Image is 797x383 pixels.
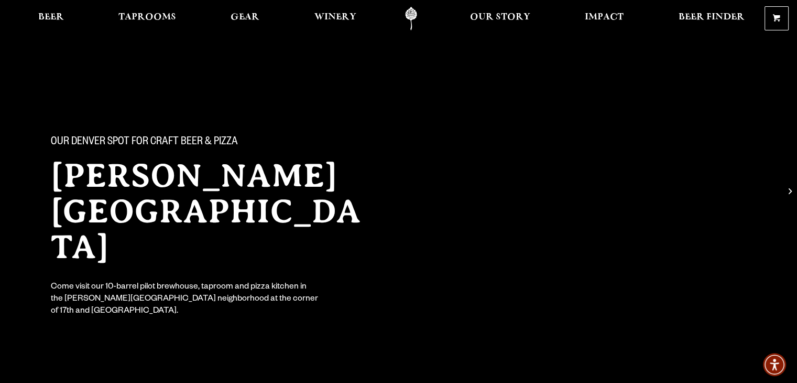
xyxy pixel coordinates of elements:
div: Accessibility Menu [763,353,786,376]
span: Impact [585,13,624,22]
a: Taprooms [112,7,183,30]
span: Winery [314,13,356,22]
span: Gear [231,13,259,22]
a: Beer Finder [671,7,751,30]
a: Odell Home [391,7,431,30]
a: Impact [578,7,630,30]
span: Taprooms [118,13,176,22]
a: Winery [308,7,363,30]
div: Come visit our 10-barrel pilot brewhouse, taproom and pizza kitchen in the [PERSON_NAME][GEOGRAPH... [51,282,319,318]
span: Our Denver spot for craft beer & pizza [51,136,238,150]
span: Beer [38,13,64,22]
span: Beer Finder [678,13,744,22]
a: Beer [31,7,71,30]
a: Gear [224,7,266,30]
span: Our Story [470,13,530,22]
h2: [PERSON_NAME][GEOGRAPHIC_DATA] [51,158,378,265]
a: Our Story [463,7,537,30]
